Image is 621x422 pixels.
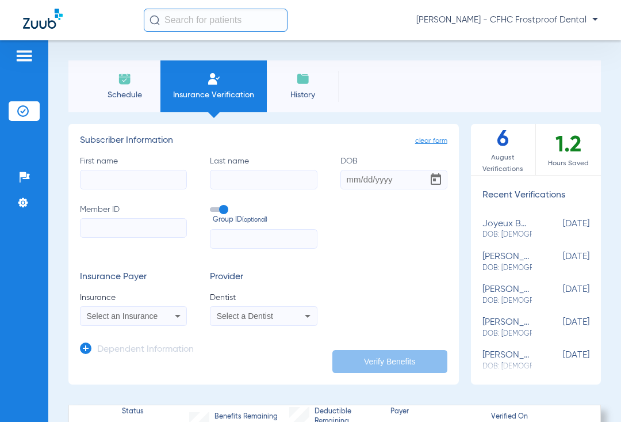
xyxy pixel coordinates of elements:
[482,317,532,339] div: [PERSON_NAME]
[471,152,535,175] span: August Verifications
[482,329,532,339] span: DOB: [DEMOGRAPHIC_DATA]
[482,263,532,273] span: DOB: [DEMOGRAPHIC_DATA]
[340,155,447,189] label: DOB
[482,296,532,306] span: DOB: [DEMOGRAPHIC_DATA]
[15,49,33,63] img: hamburger-icon
[23,9,63,29] img: Zuub Logo
[536,158,601,169] span: Hours Saved
[80,170,187,189] input: First name
[169,89,258,101] span: Insurance Verification
[482,252,532,273] div: [PERSON_NAME]
[563,367,621,422] iframe: Chat Widget
[80,292,187,303] span: Insurance
[532,317,589,339] span: [DATE]
[482,219,532,240] div: joyeux battle
[80,135,447,147] h3: Subscriber Information
[97,344,194,356] h3: Dependent Information
[97,89,152,101] span: Schedule
[210,155,317,189] label: Last name
[532,252,589,273] span: [DATE]
[118,72,132,86] img: Schedule
[80,204,187,249] label: Member ID
[210,292,317,303] span: Dentist
[80,218,187,238] input: Member ID
[275,89,330,101] span: History
[213,215,317,226] span: Group ID
[217,311,273,321] span: Select a Dentist
[210,170,317,189] input: Last name
[415,135,447,147] span: clear form
[471,124,536,175] div: 6
[210,272,317,283] h3: Provider
[482,284,532,306] div: [PERSON_NAME]
[390,407,481,417] span: Payer
[87,311,158,321] span: Select an Insurance
[532,350,589,371] span: [DATE]
[80,272,187,283] h3: Insurance Payer
[532,284,589,306] span: [DATE]
[482,350,532,371] div: [PERSON_NAME]
[532,219,589,240] span: [DATE]
[296,72,310,86] img: History
[207,72,221,86] img: Manual Insurance Verification
[149,15,160,25] img: Search Icon
[471,190,601,202] h3: Recent Verifications
[242,215,267,226] small: (optional)
[424,168,447,191] button: Open calendar
[144,9,287,32] input: Search for patients
[80,155,187,189] label: First name
[482,230,532,240] span: DOB: [DEMOGRAPHIC_DATA]
[122,407,144,417] span: Status
[416,14,598,26] span: [PERSON_NAME] - CFHC Frostproof Dental
[340,170,447,189] input: DOBOpen calendar
[332,350,447,373] button: Verify Benefits
[536,124,601,175] div: 1.2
